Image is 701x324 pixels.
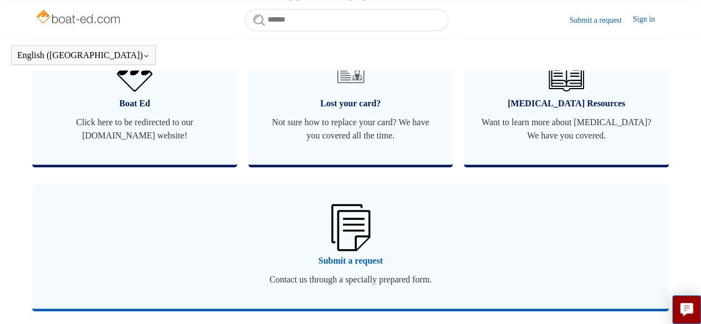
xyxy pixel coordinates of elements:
button: English ([GEOGRAPHIC_DATA]) [17,50,150,60]
span: Submit a request [49,254,652,268]
input: Search [245,9,448,31]
span: Not sure how to replace your card? We have you covered all the time. [265,116,437,142]
span: Boat Ed [49,97,221,110]
img: 01HZPCYVT14CG9T703FEE4SFXC [333,56,369,91]
span: [MEDICAL_DATA] Resources [480,97,652,110]
span: Click here to be redirected to our [DOMAIN_NAME] website! [49,116,221,142]
span: Contact us through a specially prepared form. [49,273,652,286]
a: Boat Ed Click here to be redirected to our [DOMAIN_NAME] website! [32,34,237,164]
img: Boat-Ed Help Center home page [35,7,123,29]
span: Lost your card? [265,97,437,110]
button: Live chat [672,295,701,324]
img: 01HZPCYVZMCNPYXCC0DPA2R54M [549,56,584,91]
a: Lost your card? Not sure how to replace your card? We have you covered all the time. [248,34,453,164]
a: Submit a request Contact us through a specially prepared form. [32,184,669,308]
a: Sign in [633,13,666,27]
span: Want to learn more about [MEDICAL_DATA]? We have you covered. [480,116,652,142]
a: [MEDICAL_DATA] Resources Want to learn more about [MEDICAL_DATA]? We have you covered. [464,34,669,164]
a: Submit a request [570,14,633,26]
img: 01HZPCYW3NK71669VZTW7XY4G9 [331,204,370,250]
img: 01HZPCYVNCVF44JPJQE4DN11EA [117,56,152,91]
